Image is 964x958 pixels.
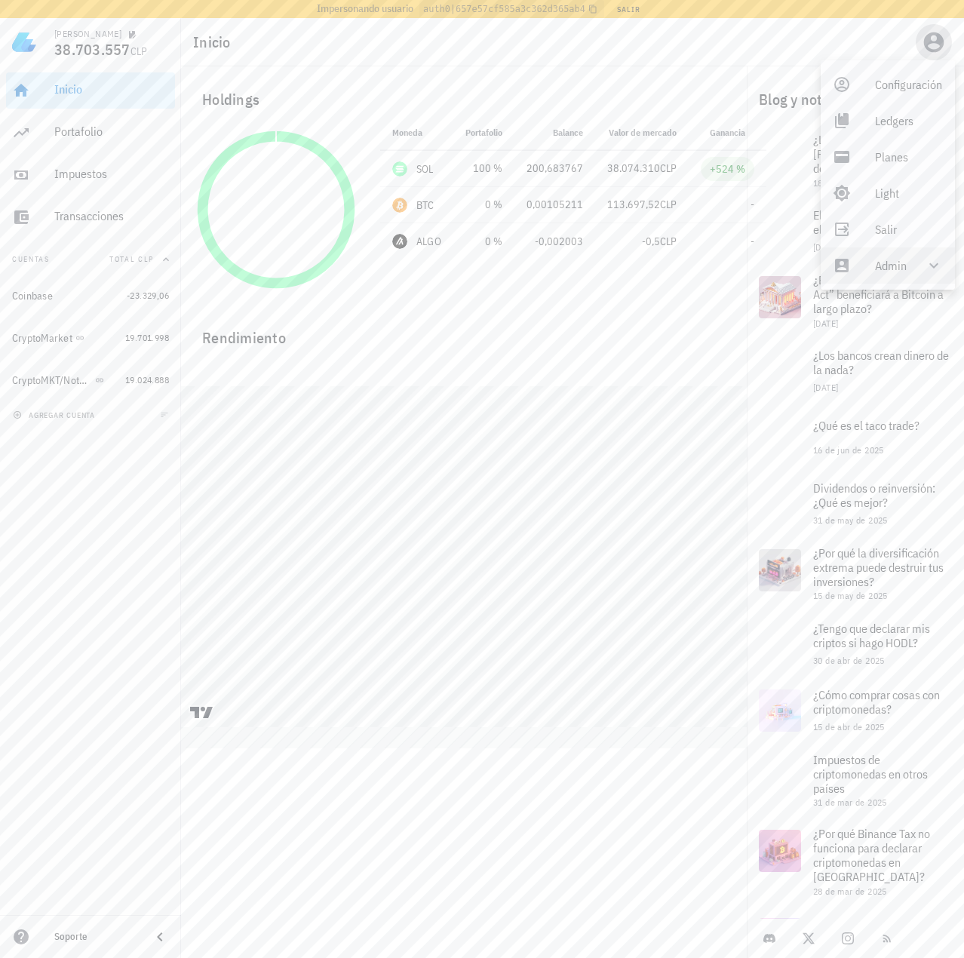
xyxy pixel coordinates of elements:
[317,1,413,17] span: Impersonando usuario
[6,320,175,356] a: CryptoMarket 19.701.998
[12,332,72,345] div: CryptoMarket
[875,178,943,208] div: Light
[875,142,943,172] div: Planes
[747,611,964,677] a: ¿Tengo que declarar mis criptos si hago HODL? 30 de abr de 2025
[16,410,95,420] span: agregar cuenta
[813,590,888,601] span: 15 de may de 2025
[813,272,944,316] span: ¿El “One Big Beautiful Bill Act” beneficiará a Bitcoin a largo plazo?
[453,115,514,151] th: Portafolio
[813,886,887,897] span: 28 de mar de 2025
[12,374,92,387] div: CryptoMKT/NotBank
[6,72,175,109] a: Inicio
[813,621,930,650] span: ¿Tengo que declarar mis criptos si hago HODL?
[813,752,928,796] span: Impuestos de criptomonedas en otros países
[6,362,175,398] a: CryptoMKT/NotBank 19.024.888
[813,318,838,329] span: [DATE]
[9,407,102,422] button: agregar cuenta
[465,234,502,250] div: 0 %
[465,161,502,177] div: 100 %
[813,655,885,666] span: 30 de abr de 2025
[130,45,148,58] span: CLP
[607,198,660,211] span: 113.697,52
[54,39,130,60] span: 38.703.557
[392,161,407,177] div: SOL-icon
[6,278,175,314] a: Coinbase -23.329,06
[193,30,237,54] h1: Inicio
[109,254,154,264] span: Total CLP
[527,197,583,213] div: 0,00105211
[813,207,947,237] span: El presidente de la FED deja el cargo: ¿Qué se viene?
[747,471,964,537] a: Dividendos o reinversión: ¿Qué es mejor? 31 de may de 2025
[6,241,175,278] button: CuentasTotal CLP
[747,264,964,338] a: ¿El “One Big Beautiful Bill Act” beneficiará a Bitcoin a largo plazo? [DATE]
[747,404,964,471] a: ¿Qué es el taco trade? 16 de jun de 2025
[875,250,907,281] div: Admin
[392,234,407,249] div: ALGO-icon
[416,198,434,213] div: BTC
[54,124,169,139] div: Portafolio
[813,721,885,732] span: 15 de abr de 2025
[813,132,935,176] span: ¿Los aranceles [PERSON_NAME] pueden desencadenar una crisis?
[189,705,215,720] a: Charting by TradingView
[127,290,169,301] span: -23.329,06
[747,537,964,611] a: ¿Por qué la diversificación extrema puede destruir tus inversiones? 15 de may de 2025
[813,177,886,189] span: 18 de ago de 2025
[875,69,943,100] div: Configuración
[813,545,944,589] span: ¿Por qué la diversificación extrema puede destruir tus inversiones?
[12,30,36,54] img: LedgiFi
[875,214,943,244] div: Salir
[54,28,121,40] div: [PERSON_NAME]
[813,514,888,526] span: 31 de may de 2025
[54,167,169,181] div: Impuestos
[465,197,502,213] div: 0 %
[660,198,677,211] span: CLP
[747,677,964,744] a: ¿Cómo comprar cosas con criptomonedas? 15 de abr de 2025
[416,161,434,177] div: SOL
[875,106,943,136] div: Ledgers
[54,931,139,943] div: Soporte
[660,161,677,175] span: CLP
[747,744,964,818] a: Impuestos de criptomonedas en otros países 31 de mar de 2025
[813,687,940,717] span: ¿Cómo comprar cosas con criptomonedas?
[125,374,169,385] span: 19.024.888
[54,82,169,97] div: Inicio
[380,115,453,151] th: Moneda
[813,382,838,393] span: [DATE]
[125,332,169,343] span: 19.701.998
[813,418,919,433] span: ¿Qué es el taco trade?
[54,209,169,223] div: Transacciones
[6,157,175,193] a: Impuestos
[607,161,660,175] span: 38.074.310
[813,241,838,253] span: [DATE]
[813,348,949,377] span: ¿Los bancos crean dinero de la nada?
[710,127,754,138] span: Ganancia
[813,797,887,808] span: 31 de mar de 2025
[595,115,689,151] th: Valor de mercado
[747,818,964,906] a: ¿Por qué Binance Tax no funciona para declarar criptomonedas en [GEOGRAPHIC_DATA]? 28 de mar de 2025
[12,290,53,302] div: Coinbase
[190,75,738,124] div: Holdings
[642,235,660,248] span: -0,5
[514,115,595,151] th: Balance
[527,234,583,250] div: -0,002003
[392,198,407,213] div: BTC-icon
[527,161,583,177] div: 200,683767
[710,161,745,177] div: +524 %
[6,199,175,235] a: Transacciones
[190,314,738,350] div: Rendimiento
[416,234,441,249] div: ALGO
[813,444,884,456] span: 16 de jun de 2025
[813,826,930,885] span: ¿Por qué Binance Tax no funciona para declarar criptomonedas en [GEOGRAPHIC_DATA]?
[821,247,955,284] div: Admin
[747,338,964,404] a: ¿Los bancos crean dinero de la nada? [DATE]
[610,2,647,17] button: Salir
[660,235,677,248] span: CLP
[813,481,935,510] span: Dividendos o reinversión: ¿Qué es mejor?
[6,115,175,151] a: Portafolio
